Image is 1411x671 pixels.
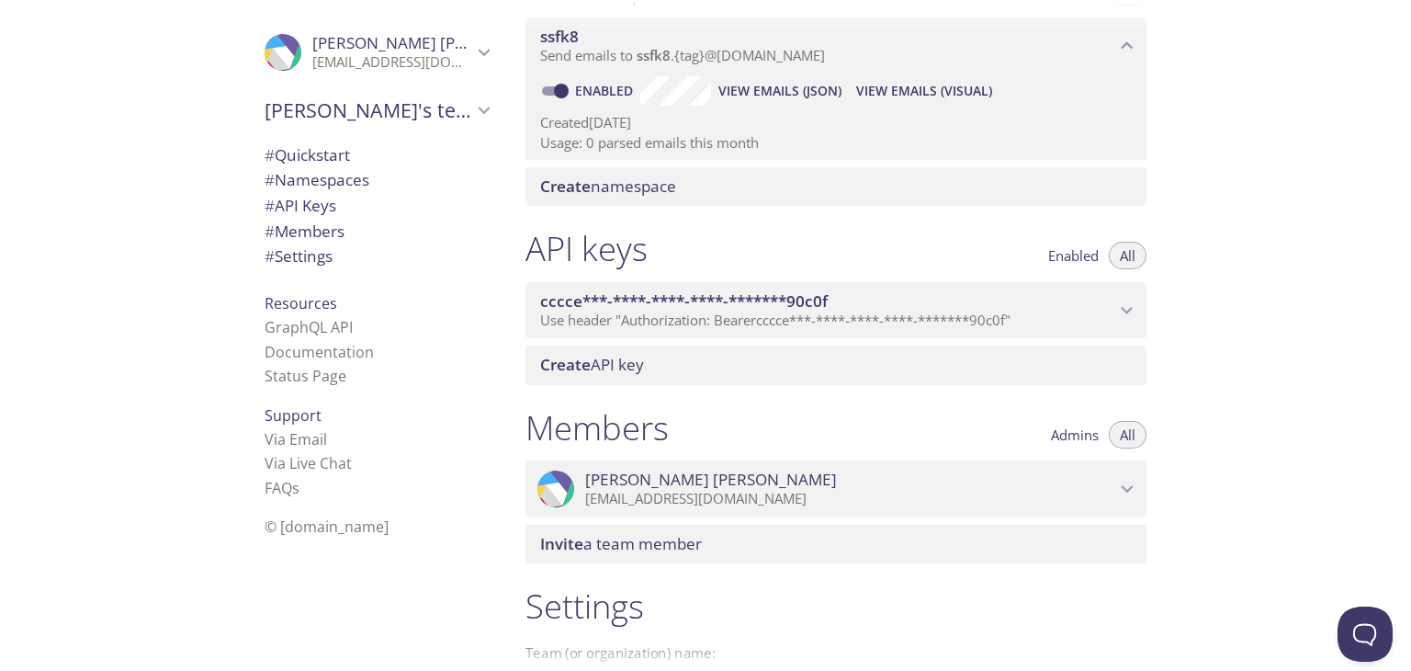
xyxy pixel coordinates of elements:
[540,533,583,554] span: Invite
[525,346,1146,384] div: Create API Key
[525,228,648,269] h1: API keys
[711,76,849,106] button: View Emails (JSON)
[1338,607,1393,662] iframe: Help Scout Beacon - Open
[250,86,503,134] div: Alan's team
[265,144,275,165] span: #
[525,407,669,449] h1: Members
[849,76,999,106] button: View Emails (Visual)
[265,478,299,498] a: FAQ
[250,22,503,83] div: Alan Geo Kurian
[540,533,702,554] span: a team member
[265,195,275,216] span: #
[525,17,1146,74] div: ssfk8 namespace
[265,245,333,267] span: Settings
[540,133,1132,153] p: Usage: 0 parsed emails this month
[585,490,1115,508] p: [EMAIL_ADDRESS][DOMAIN_NAME]
[540,113,1132,132] p: Created [DATE]
[540,354,644,375] span: API key
[1037,242,1110,269] button: Enabled
[525,525,1146,563] div: Invite a team member
[525,167,1146,206] div: Create namespace
[250,167,503,193] div: Namespaces
[265,97,472,123] span: [PERSON_NAME]'s team
[1109,242,1146,269] button: All
[540,176,591,197] span: Create
[265,517,389,537] span: © [DOMAIN_NAME]
[572,82,640,99] a: Enabled
[250,142,503,168] div: Quickstart
[856,80,992,102] span: View Emails (Visual)
[1040,421,1110,449] button: Admins
[292,478,299,498] span: s
[250,244,503,269] div: Team Settings
[718,80,841,102] span: View Emails (JSON)
[265,169,275,190] span: #
[525,461,1146,517] div: Alan Geo Kurian
[540,26,579,47] span: ssfk8
[265,342,374,362] a: Documentation
[540,176,676,197] span: namespace
[265,405,322,426] span: Support
[637,46,671,64] span: ssfk8
[265,293,337,313] span: Resources
[250,193,503,219] div: API Keys
[265,453,352,473] a: Via Live Chat
[265,195,336,216] span: API Keys
[1109,421,1146,449] button: All
[265,317,353,337] a: GraphQL API
[265,169,369,190] span: Namespaces
[265,429,327,449] a: Via Email
[265,221,275,242] span: #
[585,470,837,490] span: [PERSON_NAME] [PERSON_NAME]
[312,32,564,53] span: [PERSON_NAME] [PERSON_NAME]
[265,245,275,267] span: #
[250,219,503,245] div: Members
[525,586,1146,627] h1: Settings
[265,221,344,242] span: Members
[265,366,346,386] a: Status Page
[540,46,825,64] span: Send emails to . {tag} @[DOMAIN_NAME]
[312,53,472,72] p: [EMAIL_ADDRESS][DOMAIN_NAME]
[540,354,591,375] span: Create
[265,144,350,165] span: Quickstart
